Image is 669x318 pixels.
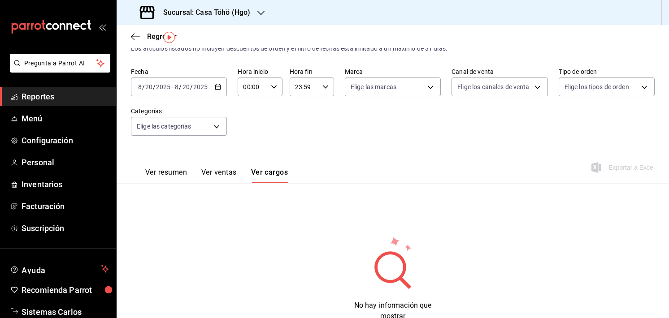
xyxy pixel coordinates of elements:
[147,32,177,41] span: Regresar
[156,83,171,90] input: ----
[565,82,629,91] span: Elige los tipos de orden
[351,82,396,91] span: Elige las marcas
[174,83,179,90] input: --
[137,122,191,131] span: Elige las categorías
[201,168,237,183] button: Ver ventas
[559,69,655,75] label: Tipo de orden
[145,168,187,183] button: Ver resumen
[131,44,655,53] div: Los artículos listados no incluyen descuentos de orden y el filtro de fechas está limitado a un m...
[142,83,145,90] span: /
[251,168,288,183] button: Ver cargos
[24,59,96,68] span: Pregunta a Parrot AI
[138,83,142,90] input: --
[153,83,156,90] span: /
[238,69,282,75] label: Hora inicio
[22,178,109,190] span: Inventarios
[22,222,109,234] span: Suscripción
[22,306,109,318] span: Sistemas Carlos
[131,69,227,75] label: Fecha
[22,134,109,146] span: Configuración
[22,200,109,212] span: Facturación
[10,54,110,73] button: Pregunta a Parrot AI
[145,83,153,90] input: --
[99,23,106,30] button: open_drawer_menu
[131,32,177,41] button: Regresar
[22,90,109,103] span: Reportes
[22,284,109,296] span: Recomienda Parrot
[182,83,190,90] input: --
[6,65,110,74] a: Pregunta a Parrot AI
[457,82,529,91] span: Elige los canales de venta
[452,69,547,75] label: Canal de venta
[131,108,227,114] label: Categorías
[22,112,109,125] span: Menú
[22,263,97,274] span: Ayuda
[156,7,250,18] h3: Sucursal: Casa Töhö (Hgo)
[190,83,193,90] span: /
[179,83,182,90] span: /
[145,168,288,183] div: navigation tabs
[345,69,441,75] label: Marca
[193,83,208,90] input: ----
[172,83,174,90] span: -
[290,69,334,75] label: Hora fin
[22,156,109,168] span: Personal
[164,32,175,43] img: Tooltip marker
